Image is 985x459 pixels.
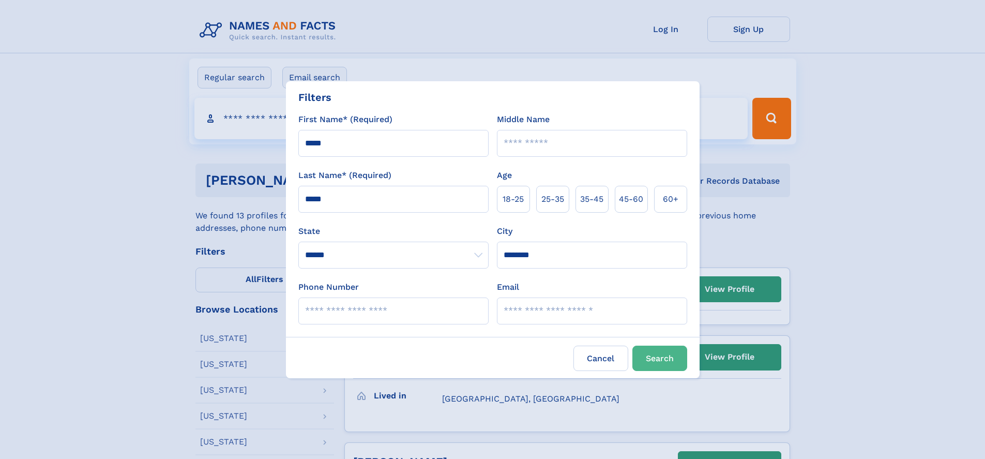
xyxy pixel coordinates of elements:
button: Search [632,346,687,371]
label: State [298,225,489,238]
label: Cancel [573,346,628,371]
label: Last Name* (Required) [298,169,391,182]
label: Middle Name [497,113,550,126]
label: Age [497,169,512,182]
span: 25‑35 [541,193,564,205]
label: City [497,225,512,238]
label: Phone Number [298,281,359,293]
label: Email [497,281,519,293]
span: 45‑60 [619,193,643,205]
div: Filters [298,90,331,105]
span: 60+ [663,193,678,205]
label: First Name* (Required) [298,113,392,126]
span: 35‑45 [580,193,603,205]
span: 18‑25 [503,193,524,205]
